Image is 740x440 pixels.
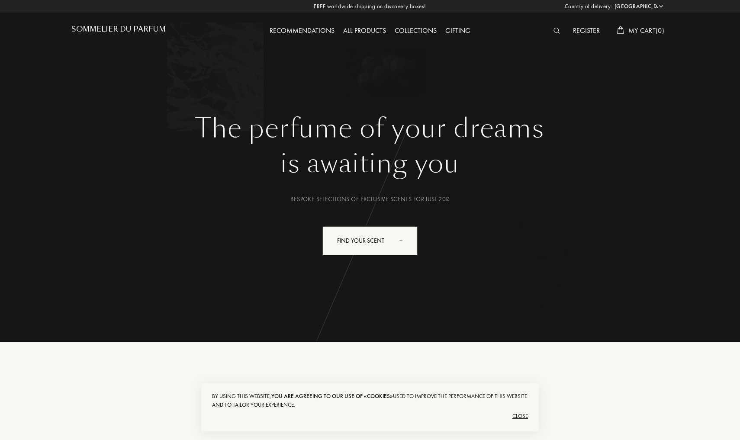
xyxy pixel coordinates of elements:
[390,26,441,35] a: Collections
[617,26,624,34] img: cart_white.svg
[339,26,390,37] div: All products
[78,195,662,204] div: Bespoke selections of exclusive scents for just 20£
[212,392,528,409] div: By using this website, used to improve the performance of this website and to tailor your experie...
[553,28,560,34] img: search_icn_white.svg
[441,26,475,35] a: Gifting
[78,144,662,183] div: is awaiting you
[265,26,339,37] div: Recommendations
[265,26,339,35] a: Recommendations
[569,26,604,37] div: Register
[565,2,612,11] span: Country of delivery:
[78,113,662,144] h1: The perfume of your dreams
[322,226,418,255] div: Find your scent
[212,409,528,423] div: Close
[628,26,664,35] span: My Cart ( 0 )
[569,26,604,35] a: Register
[396,231,414,249] div: animation
[441,26,475,37] div: Gifting
[271,392,393,400] span: you are agreeing to our use of «cookies»
[316,226,424,255] a: Find your scentanimation
[71,25,166,37] a: Sommelier du Parfum
[71,25,166,33] h1: Sommelier du Parfum
[339,26,390,35] a: All products
[390,26,441,37] div: Collections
